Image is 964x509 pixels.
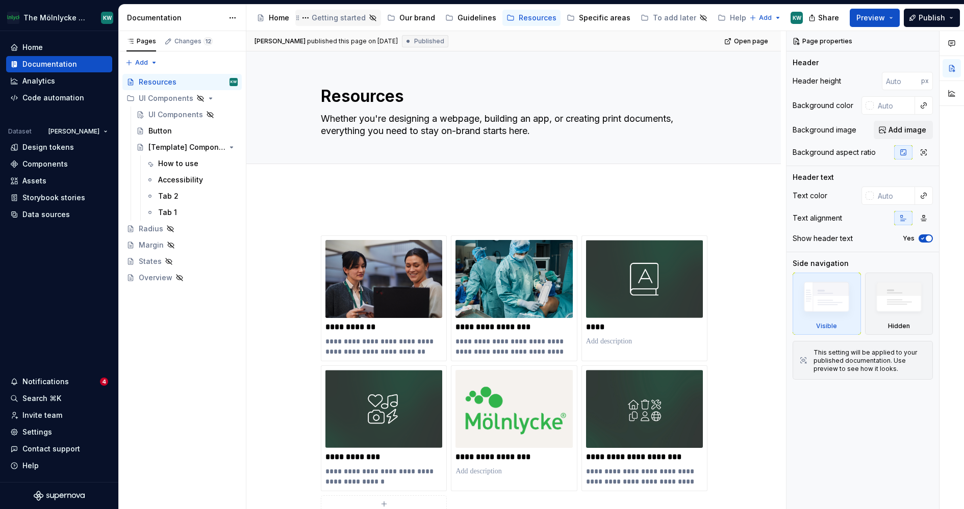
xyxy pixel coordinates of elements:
[814,349,926,373] div: This setting will be applied to your published documentation. Use preview to see how it looks.
[255,37,306,45] span: [PERSON_NAME]
[139,224,163,234] div: Radius
[231,77,237,87] div: KW
[502,10,561,26] a: Resources
[2,7,116,29] button: The Mölnlycke ExperienceKW
[874,121,933,139] button: Add image
[888,322,910,330] div: Hidden
[122,221,242,237] a: Radius
[122,270,242,286] a: Overview
[148,126,172,136] div: Button
[295,10,381,26] a: Getting started
[793,58,819,68] div: Header
[882,72,921,90] input: Auto
[793,273,861,335] div: Visible
[6,424,112,440] a: Settings
[7,12,19,24] img: 91fb9bbd-befe-470e-ae9b-8b56c3f0f44a.png
[586,370,703,448] img: f84e2783-00d5-42fa-8251-4c78574e465a.jpg
[132,139,242,155] a: [Template] Component
[793,125,856,135] div: Background image
[414,37,444,45] span: Published
[139,240,164,250] div: Margin
[653,13,696,23] div: To add later
[6,39,112,56] a: Home
[586,240,703,318] img: 89bd530c-9f89-4f08-9509-a53a56523243.png
[122,56,161,70] button: Add
[142,155,242,172] a: How to use
[22,59,77,69] div: Documentation
[6,56,112,72] a: Documentation
[793,191,827,201] div: Text color
[158,158,198,169] div: How to use
[22,159,68,169] div: Components
[6,173,112,189] a: Assets
[6,407,112,423] a: Invite team
[6,373,112,390] button: Notifications4
[312,13,366,23] div: Getting started
[746,11,784,25] button: Add
[122,253,242,270] a: States
[874,96,915,115] input: Auto
[34,491,85,501] svg: Supernova Logo
[158,207,177,218] div: Tab 1
[22,461,39,471] div: Help
[126,37,156,45] div: Pages
[22,142,74,152] div: Design tokens
[441,10,500,26] a: Guidelines
[865,273,933,335] div: Hidden
[579,13,630,23] div: Specific areas
[856,13,885,23] span: Preview
[6,156,112,172] a: Components
[139,77,176,87] div: Resources
[455,370,572,448] img: a58251a6-be4f-4d03-817f-222c928724f4.png
[122,74,242,90] a: ResourcesKW
[889,125,926,135] span: Add image
[6,190,112,206] a: Storybook stories
[122,90,242,106] div: UI Components
[158,175,203,185] div: Accessibility
[921,77,929,85] p: px
[252,10,293,26] a: Home
[307,37,398,45] div: published this page on [DATE]
[44,124,112,139] button: [PERSON_NAME]
[6,441,112,457] button: Contact support
[6,139,112,155] a: Design tokens
[325,370,442,448] img: 90bd839a-8d84-4d3d-ac91-505b6ed70f98.png
[903,234,915,243] label: Yes
[22,427,52,437] div: Settings
[759,14,772,22] span: Add
[519,13,556,23] div: Resources
[6,90,112,106] a: Code automation
[455,240,572,318] img: 22e4e428-3bff-4dab-be02-89d9723116b8.jpg
[904,9,960,27] button: Publish
[174,37,213,45] div: Changes
[269,13,289,23] div: Home
[325,240,442,318] img: be89e915-b7c1-47e3-9aac-ec18c553d644.jpg
[252,8,744,28] div: Page tree
[22,444,80,454] div: Contact support
[6,458,112,474] button: Help
[458,13,496,23] div: Guidelines
[22,42,43,52] div: Home
[793,100,853,111] div: Background color
[22,393,61,404] div: Search ⌘K
[139,256,162,266] div: States
[793,147,876,157] div: Background aspect ratio
[148,142,225,152] div: [Template] Component
[139,93,193,103] div: UI Components
[399,13,435,23] div: Our brand
[637,10,712,26] a: To add later
[48,127,99,136] span: [PERSON_NAME]
[874,186,915,205] input: Auto
[122,237,242,253] a: Margin
[127,13,223,23] div: Documentation
[714,10,787,26] a: Help center
[204,37,213,45] span: 12
[721,34,773,48] a: Open page
[22,176,46,186] div: Assets
[730,13,771,23] div: Help center
[135,59,148,67] span: Add
[158,191,179,201] div: Tab 2
[100,378,108,386] span: 4
[793,258,849,269] div: Side navigation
